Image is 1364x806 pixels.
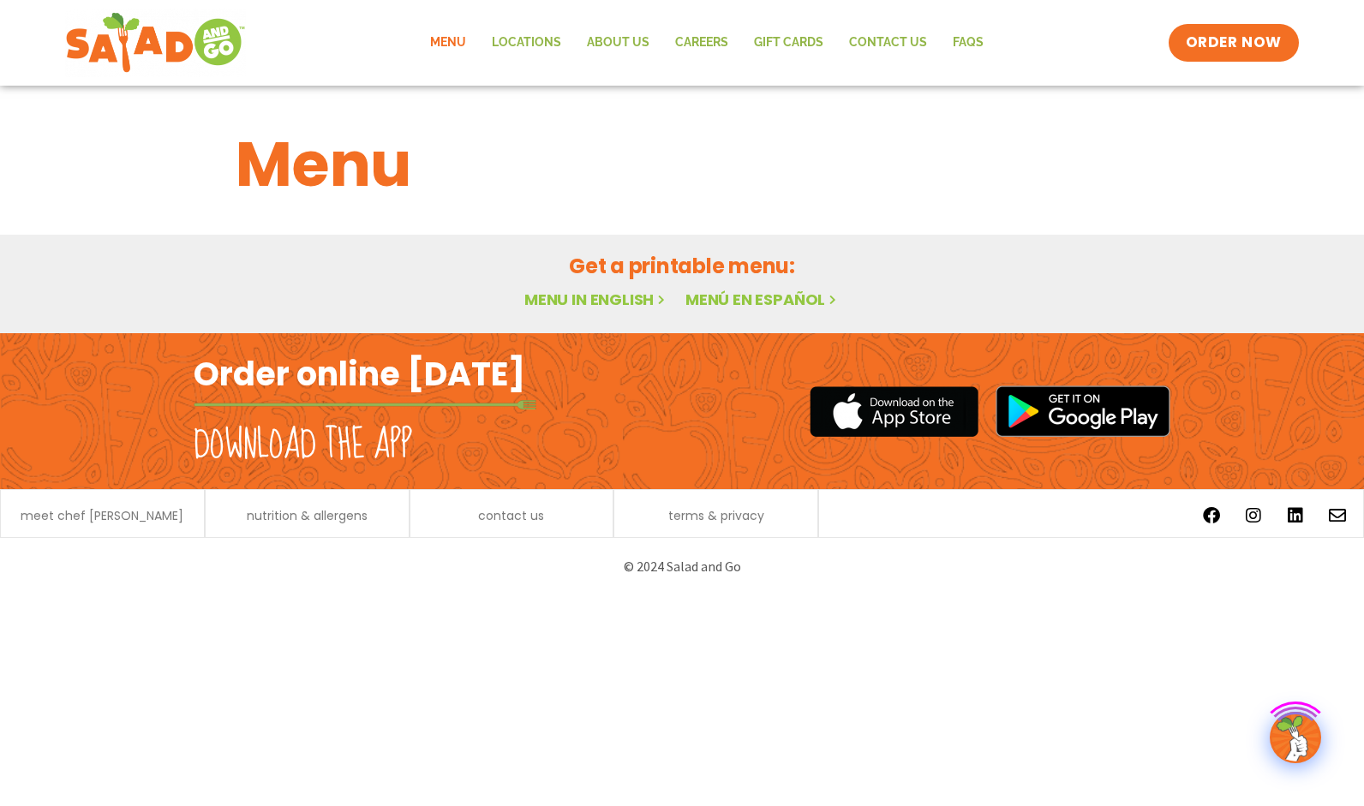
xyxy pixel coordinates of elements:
a: Menú en español [685,289,840,310]
h2: Download the app [194,421,412,469]
a: meet chef [PERSON_NAME] [21,510,183,522]
a: contact us [478,510,544,522]
a: FAQs [940,23,996,63]
a: nutrition & allergens [247,510,368,522]
a: terms & privacy [668,510,764,522]
a: Contact Us [836,23,940,63]
img: appstore [810,384,978,439]
img: fork [194,400,536,409]
h1: Menu [236,118,1128,211]
p: © 2024 Salad and Go [202,555,1162,578]
a: ORDER NOW [1169,24,1299,62]
h2: Order online [DATE] [194,353,525,395]
a: Menu in English [524,289,668,310]
a: Menu [417,23,479,63]
h2: Get a printable menu: [236,251,1128,281]
a: Locations [479,23,574,63]
img: new-SAG-logo-768×292 [65,9,246,77]
nav: Menu [417,23,996,63]
a: GIFT CARDS [741,23,836,63]
span: ORDER NOW [1186,33,1282,53]
img: google_play [996,385,1170,437]
a: Careers [662,23,741,63]
a: About Us [574,23,662,63]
